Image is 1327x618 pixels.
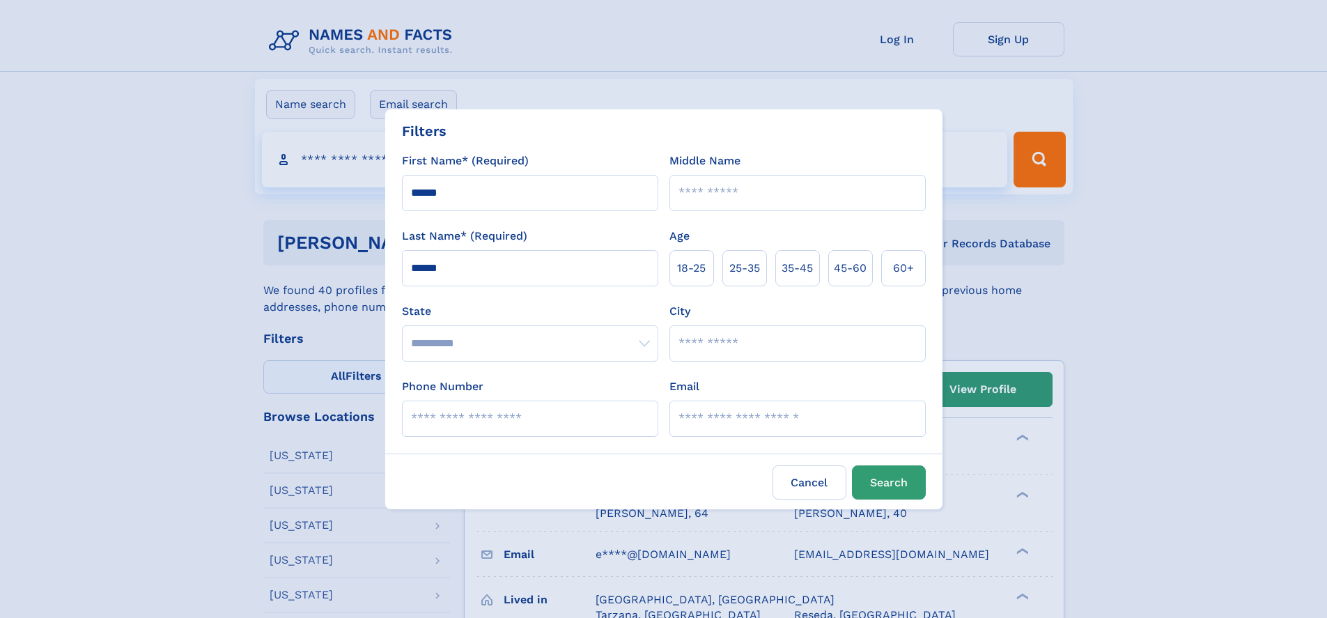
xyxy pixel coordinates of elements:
label: City [669,303,690,320]
label: Email [669,378,699,395]
span: 45‑60 [834,260,867,277]
label: Last Name* (Required) [402,228,527,245]
div: Filters [402,121,447,141]
label: Middle Name [669,153,740,169]
span: 35‑45 [782,260,813,277]
span: 25‑35 [729,260,760,277]
span: 18‑25 [677,260,706,277]
label: Cancel [773,465,846,500]
label: First Name* (Required) [402,153,529,169]
label: Phone Number [402,378,483,395]
label: State [402,303,658,320]
label: Age [669,228,690,245]
span: 60+ [893,260,914,277]
button: Search [852,465,926,500]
